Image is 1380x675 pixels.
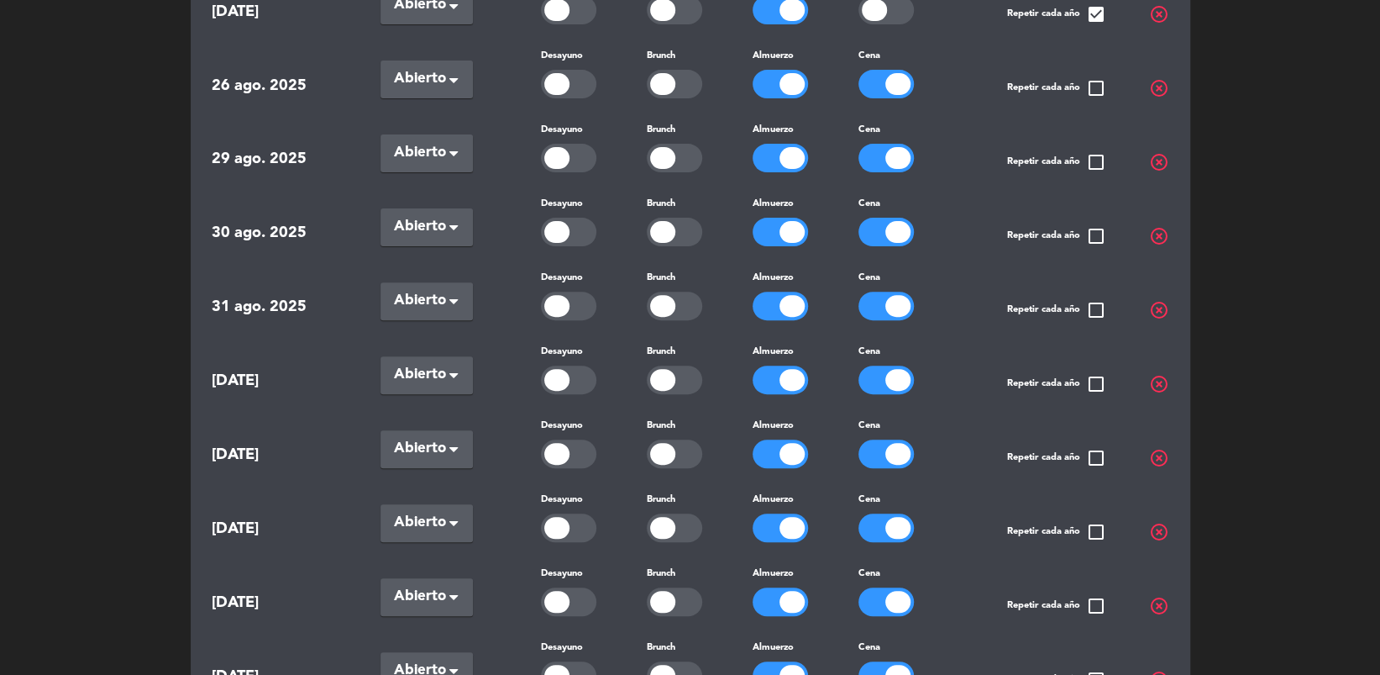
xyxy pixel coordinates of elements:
label: Cena [858,123,880,138]
label: Brunch [647,197,675,212]
span: check_box_outline_blank [1085,522,1105,542]
label: Desayuno [541,345,583,360]
span: Abierto [394,67,446,91]
label: Brunch [647,419,675,434]
span: highlight_off [1149,596,1169,616]
span: highlight_off [1149,226,1169,246]
label: Brunch [647,345,675,360]
label: Almuerzo [753,641,794,656]
span: check_box_outline_blank [1085,78,1105,98]
span: Repetir cada año [1007,522,1105,542]
span: Repetir cada año [1007,448,1105,468]
span: check_box_outline_blank [1085,374,1105,394]
span: Repetir cada año [1007,226,1105,246]
label: Almuerzo [753,271,794,286]
label: Almuerzo [753,567,794,582]
span: Abierto [394,215,446,239]
span: Repetir cada año [1007,78,1105,98]
span: 31 ago. 2025 [212,295,338,319]
label: Brunch [647,641,675,656]
label: Almuerzo [753,419,794,434]
label: Brunch [647,123,675,138]
span: highlight_off [1149,448,1169,468]
label: Desayuno [541,197,583,212]
span: 29 ago. 2025 [212,147,338,171]
label: Cena [858,49,880,64]
span: [DATE] [212,443,338,467]
span: highlight_off [1149,78,1169,98]
label: Desayuno [541,419,583,434]
span: 30 ago. 2025 [212,221,338,245]
span: highlight_off [1149,152,1169,172]
label: Cena [858,641,880,656]
label: Brunch [647,567,675,582]
span: check_box_outline_blank [1085,596,1105,616]
span: Abierto [394,363,446,387]
label: Cena [858,271,880,286]
label: Desayuno [541,123,583,138]
label: Brunch [647,49,675,64]
label: Cena [858,345,880,360]
span: check_box_outline_blank [1085,448,1105,468]
span: highlight_off [1149,4,1169,24]
span: Abierto [394,511,446,535]
span: check_box_outline_blank [1085,152,1105,172]
label: Desayuno [541,49,583,64]
label: Cena [858,197,880,212]
span: [DATE] [212,591,338,615]
span: Repetir cada año [1007,374,1105,394]
label: Desayuno [541,271,583,286]
label: Desayuno [541,493,583,508]
span: Repetir cada año [1007,596,1105,616]
label: Desayuno [541,641,583,656]
span: Repetir cada año [1007,152,1105,172]
label: Cena [858,493,880,508]
label: Cena [858,567,880,582]
label: Cena [858,419,880,434]
label: Brunch [647,271,675,286]
span: highlight_off [1149,300,1169,320]
label: Almuerzo [753,345,794,360]
label: Almuerzo [753,197,794,212]
span: Repetir cada año [1007,4,1105,24]
span: highlight_off [1149,374,1169,394]
label: Almuerzo [753,123,794,138]
span: Abierto [394,141,446,165]
span: Abierto [394,585,446,609]
span: highlight_off [1149,522,1169,542]
span: [DATE] [212,517,338,541]
span: [DATE] [212,369,338,393]
span: check_box_outline_blank [1085,226,1105,246]
label: Almuerzo [753,49,794,64]
label: Desayuno [541,567,583,582]
label: Almuerzo [753,493,794,508]
span: check_box_outline_blank [1085,300,1105,320]
span: Repetir cada año [1007,300,1105,320]
span: 26 ago. 2025 [212,74,338,98]
span: Abierto [394,437,446,461]
label: Brunch [647,493,675,508]
span: Abierto [394,289,446,313]
span: check_box [1085,4,1105,24]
